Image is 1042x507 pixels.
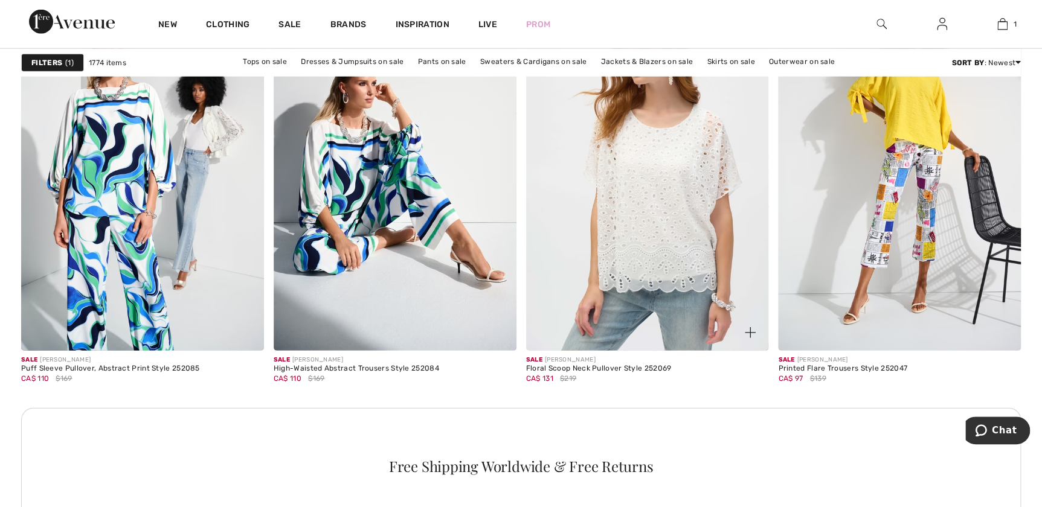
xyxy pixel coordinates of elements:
div: [PERSON_NAME] [778,356,907,365]
div: Free Shipping Worldwide & Free Returns [42,459,1000,473]
a: Sweaters & Cardigans on sale [474,53,593,69]
a: Prom [526,18,550,31]
span: CA$ 110 [21,374,49,383]
iframe: Opens a widget where you can chat to one of our agents [965,416,1030,447]
div: Floral Scoop Neck Pullover Style 252069 [526,365,672,373]
span: Sale [274,356,290,363]
span: $139 [809,373,826,384]
span: $169 [56,373,72,384]
div: [PERSON_NAME] [526,356,672,365]
a: New [158,19,177,32]
span: CA$ 110 [274,374,301,383]
span: 1 [65,57,74,68]
img: plus_v2.svg [745,327,756,338]
strong: Filters [31,57,62,68]
a: Outerwear on sale [763,53,841,69]
span: 1774 items [89,57,126,68]
span: Sale [778,356,794,363]
a: Jackets & Blazers on sale [595,53,699,69]
a: Brands [330,19,367,32]
div: [PERSON_NAME] [21,356,200,365]
img: 1ère Avenue [29,10,115,34]
img: My Info [937,17,947,31]
div: : Newest [951,57,1021,68]
a: Tops on sale [237,53,293,69]
strong: Sort By [951,58,984,66]
a: Dresses & Jumpsuits on sale [295,53,410,69]
span: 1 [1014,19,1017,30]
div: High-Waisted Abstract Trousers Style 252084 [274,365,439,373]
a: Sign In [927,17,957,32]
img: search the website [876,17,887,31]
div: Puff Sleeve Pullover, Abstract Print Style 252085 [21,365,200,373]
span: Sale [21,356,37,363]
a: Skirts on sale [701,53,761,69]
span: CA$ 97 [778,374,803,383]
a: Clothing [206,19,249,32]
span: $169 [308,373,324,384]
a: 1 [973,17,1032,31]
div: Printed Flare Trousers Style 252047 [778,365,907,373]
img: My Bag [997,17,1008,31]
span: CA$ 131 [526,374,553,383]
a: Live [478,18,497,31]
div: [PERSON_NAME] [274,356,439,365]
span: $219 [560,373,576,384]
a: Pants on sale [412,53,472,69]
span: Inspiration [395,19,449,32]
a: Sale [278,19,301,32]
span: Sale [526,356,542,363]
